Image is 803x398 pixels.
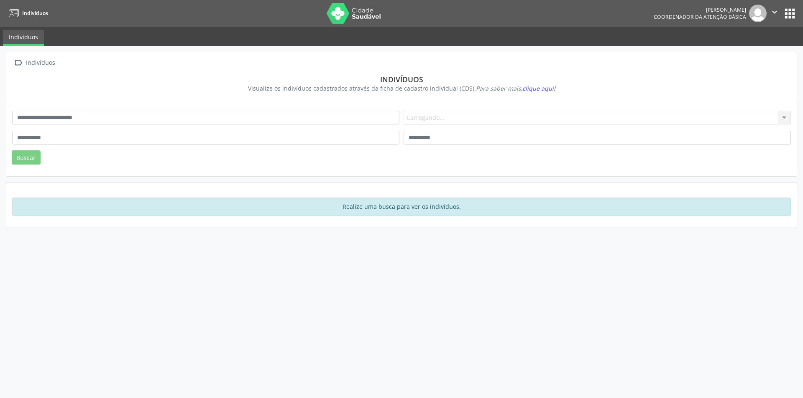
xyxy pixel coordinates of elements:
div: Realize uma busca para ver os indivíduos. [12,198,791,216]
a:  Indivíduos [12,57,56,69]
div: [PERSON_NAME] [654,6,746,13]
button: Buscar [12,150,41,165]
i: Para saber mais, [476,84,555,92]
img: img [749,5,767,22]
span: Coordenador da Atenção Básica [654,13,746,20]
div: Visualize os indivíduos cadastrados através da ficha de cadastro individual (CDS). [18,84,785,93]
span: Indivíduos [22,10,48,17]
div: Indivíduos [24,57,56,69]
a: Indivíduos [3,30,44,46]
span: clique aqui! [522,84,555,92]
a: Indivíduos [6,6,48,20]
button:  [767,5,783,22]
i:  [770,8,779,17]
button: apps [783,6,797,21]
div: Indivíduos [18,75,785,84]
i:  [12,57,24,69]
